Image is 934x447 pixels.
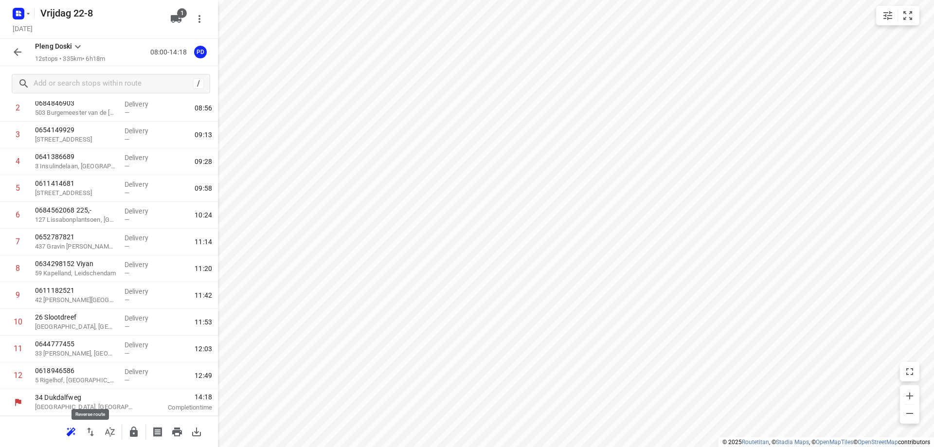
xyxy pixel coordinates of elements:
[35,108,117,118] p: 503 Burgemeester van de Pollstraat, Amsterdam
[125,109,129,116] span: —
[35,295,117,305] p: 42 J.C. Bloemhove, Zoetermeer
[876,6,919,25] div: small contained button group
[194,46,207,58] div: PD
[193,78,204,89] div: /
[150,47,191,57] p: 08:00-14:18
[177,8,187,18] span: 1
[125,99,161,109] p: Delivery
[125,376,129,384] span: —
[35,232,117,242] p: 0652787821
[36,5,162,21] h5: Rename
[35,312,117,322] p: 26 Slootdreef
[125,313,161,323] p: Delivery
[125,162,129,170] span: —
[35,393,136,402] p: 34 Dukdalfweg
[35,188,117,198] p: 28 President Krügerstraat, IJmuiden
[35,152,117,161] p: 0641386689
[35,375,117,385] p: 5 Rigelhof, [GEOGRAPHIC_DATA]
[35,268,117,278] p: 59 Kapelland, Leidschendam
[742,439,769,446] a: Routetitan
[125,269,129,277] span: —
[148,392,212,402] span: 14:18
[898,6,917,25] button: Fit zoom
[878,6,898,25] button: Map settings
[16,103,20,112] div: 2
[35,322,117,332] p: [GEOGRAPHIC_DATA], [GEOGRAPHIC_DATA]
[776,439,809,446] a: Stadia Maps
[35,205,117,215] p: 0684562068 225,-
[35,135,117,144] p: [STREET_ADDRESS]
[16,183,20,193] div: 5
[16,157,20,166] div: 4
[816,439,853,446] a: OpenMapTiles
[35,161,117,171] p: 3 Insulindelaan, Wormerveer
[858,439,898,446] a: OpenStreetMap
[125,286,161,296] p: Delivery
[125,340,161,350] p: Delivery
[148,403,212,412] p: Completion time
[35,179,117,188] p: 0611414681
[195,210,212,220] span: 10:24
[35,242,117,251] p: 437 Gravin Juliana van Stolberglaan, Leidschendam
[125,189,129,197] span: —
[125,367,161,376] p: Delivery
[125,350,129,357] span: —
[35,366,117,375] p: 0618946586
[148,427,167,436] span: Print shipping labels
[191,47,210,56] span: Assigned to Pleng Doski
[14,317,22,326] div: 10
[195,344,212,354] span: 12:03
[16,210,20,219] div: 6
[722,439,930,446] li: © 2025 , © , © © contributors
[35,286,117,295] p: 0611182521
[195,371,212,380] span: 12:49
[125,216,129,223] span: —
[125,260,161,269] p: Delivery
[195,183,212,193] span: 09:58
[16,290,20,300] div: 9
[195,130,212,140] span: 09:13
[195,103,212,113] span: 08:56
[125,233,161,243] p: Delivery
[16,130,20,139] div: 3
[35,349,117,358] p: 33 Cornelis van Eerdenstraat, Zoetermeer
[16,237,20,246] div: 7
[195,237,212,247] span: 11:14
[14,371,22,380] div: 12
[35,215,117,225] p: 127 Lissabonplantsoen, Haarlem
[125,179,161,189] p: Delivery
[125,153,161,162] p: Delivery
[35,98,117,108] p: 0684846903
[16,264,20,273] div: 8
[34,76,193,91] input: Add or search stops within route
[125,136,129,143] span: —
[125,323,129,330] span: —
[195,264,212,273] span: 11:20
[35,125,117,135] p: 0654149929
[35,41,72,52] p: Pleng Doski
[190,9,209,29] button: More
[195,290,212,300] span: 11:42
[195,157,212,166] span: 09:28
[191,42,210,62] button: PD
[125,206,161,216] p: Delivery
[167,427,187,436] span: Print route
[14,344,22,353] div: 11
[35,259,117,268] p: 0634298152 Viyan
[166,9,186,29] button: 1
[187,427,206,436] span: Download route
[125,243,129,250] span: —
[125,296,129,304] span: —
[124,422,144,442] button: Lock route
[125,126,161,136] p: Delivery
[35,54,105,64] p: 12 stops • 335km • 6h18m
[9,23,36,34] h5: Project date
[195,317,212,327] span: 11:53
[100,427,120,436] span: Sort by time window
[35,402,136,412] p: [GEOGRAPHIC_DATA], [GEOGRAPHIC_DATA]
[35,339,117,349] p: 0644777455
